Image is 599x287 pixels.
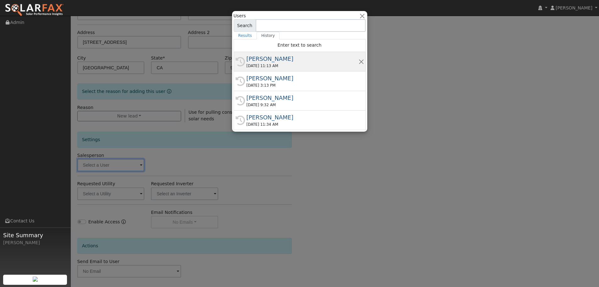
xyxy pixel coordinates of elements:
[247,122,358,127] div: [DATE] 11:34 AM
[236,57,245,66] i: History
[234,19,256,32] span: Search
[247,94,358,102] div: [PERSON_NAME]
[247,74,358,83] div: [PERSON_NAME]
[278,43,322,48] span: Enter text to search
[236,116,245,125] i: History
[236,96,245,106] i: History
[234,32,257,39] a: Results
[3,239,67,246] div: [PERSON_NAME]
[247,113,358,122] div: [PERSON_NAME]
[3,231,67,239] span: Site Summary
[234,13,246,19] span: Users
[247,102,358,108] div: [DATE] 9:32 AM
[33,277,38,282] img: retrieve
[247,83,358,88] div: [DATE] 3:13 PM
[556,5,592,10] span: [PERSON_NAME]
[5,3,64,17] img: SolarFax
[247,55,358,63] div: [PERSON_NAME]
[236,77,245,86] i: History
[247,63,358,69] div: [DATE] 11:13 AM
[358,58,364,65] button: Remove this history
[257,32,280,39] a: History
